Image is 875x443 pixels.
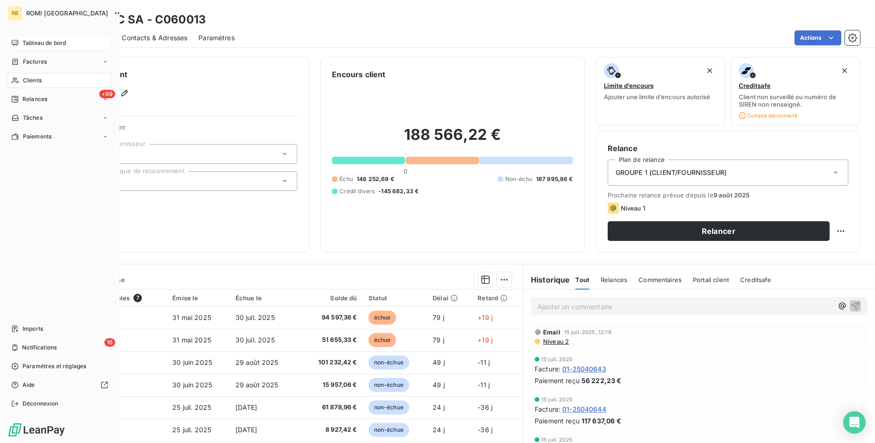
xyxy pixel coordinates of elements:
span: Email [543,328,560,336]
span: 29 août 2025 [235,381,279,389]
span: Notifications [22,343,57,352]
span: 15 957,06 € [302,380,357,390]
h6: Encours client [332,69,385,80]
span: Propriétés Client [75,123,297,137]
span: 49 j [433,358,445,366]
span: +19 j [478,336,493,344]
span: 8 927,42 € [302,425,357,435]
div: Statut [368,294,422,302]
span: 187 995,86 € [536,175,573,183]
div: Retard [478,294,517,302]
span: [DATE] [235,403,257,411]
a: Tableau de bord [7,36,112,51]
span: Niveau 2 [542,338,569,345]
a: Tâches [7,110,112,125]
span: non-échue [368,423,409,437]
span: 30 juil. 2025 [235,336,275,344]
button: CreditsafeClient non surveillé ou numéro de SIREN non renseigné.Compte déconnecté [731,57,860,125]
img: Logo LeanPay [7,422,66,437]
span: Déconnexion [22,399,59,408]
span: 24 j [433,426,445,434]
span: 79 j [433,313,444,321]
span: +99 [99,90,115,98]
span: 146 252,69 € [357,175,394,183]
h6: Informations client [57,69,297,80]
span: 31 mai 2025 [172,313,211,321]
a: +99Relances [7,92,112,107]
span: Relances [601,276,627,283]
span: 94 597,36 € [302,313,357,322]
span: Imports [22,325,43,333]
span: 56 222,23 € [581,376,622,385]
h6: Historique [523,274,570,285]
h3: F M G C SA - C060013 [82,11,206,28]
span: 15 juil. 2025 [541,397,573,402]
span: 30 juin 2025 [172,358,212,366]
span: non-échue [368,378,409,392]
span: Contacts & Adresses [122,33,187,43]
span: Tâches [23,114,43,122]
span: Tableau de bord [22,39,66,47]
span: -11 j [478,358,490,366]
div: Solde dû [302,294,357,302]
span: Factures [23,58,47,66]
a: Aide [7,378,112,392]
span: 61 878,96 € [302,403,357,412]
div: Open Intercom Messenger [843,411,866,434]
span: -36 j [478,403,493,411]
span: [DATE] [235,426,257,434]
span: 15 juil. 2025, 12:18 [564,329,611,335]
span: 01-25040643 [562,364,606,374]
h6: Relance [608,143,848,154]
span: 49 j [433,381,445,389]
span: non-échue [368,356,409,370]
span: Niveau 1 [621,204,645,212]
span: 101 232,42 € [302,358,357,367]
span: échue [368,311,397,325]
span: 29 août 2025 [235,358,279,366]
span: Clients [23,76,42,85]
span: -11 j [478,381,490,389]
span: non-échue [368,400,409,414]
span: 31 mai 2025 [172,336,211,344]
span: 79 j [433,336,444,344]
span: Facture : [535,404,560,414]
a: Clients [7,73,112,88]
a: Paramètres et réglages [7,359,112,374]
span: échue [368,333,397,347]
span: Portail client [693,276,729,283]
span: 30 juin 2025 [172,381,212,389]
div: Échue le [235,294,291,302]
span: 9 août 2025 [713,191,750,199]
span: 25 juil. 2025 [172,403,211,411]
span: 24 j [433,403,445,411]
span: Crédit divers [339,187,375,196]
span: 117 637,06 € [581,416,621,426]
span: -145 682,33 € [378,187,419,196]
span: Paramètres [199,33,235,43]
span: +19 j [478,313,493,321]
a: Factures [7,54,112,69]
div: Délai [433,294,466,302]
button: Limite d’encoursAjouter une limite d’encours autorisé [596,57,725,125]
span: 51 655,33 € [302,335,357,345]
span: GROUPE 1 (CLIENT/FOURNISSEUR) [616,168,727,177]
button: Relancer [608,221,830,241]
span: 7 [133,294,142,302]
span: Limite d’encours [604,82,654,89]
span: Facture : [535,364,560,374]
span: Ajouter une limite d’encours autorisé [604,93,710,101]
span: Non-échu [505,175,532,183]
span: Échu [339,175,353,183]
button: Actions [794,30,841,45]
span: Creditsafe [740,276,772,283]
span: Prochaine relance prévue depuis le [608,191,848,199]
span: Aide [22,381,35,389]
span: 01-25040644 [562,404,606,414]
a: Imports [7,321,112,336]
span: Paiement reçu [535,376,580,385]
span: Relances [22,95,47,103]
span: 30 juil. 2025 [235,313,275,321]
span: Paramètres et réglages [22,362,86,370]
span: Tout [575,276,589,283]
